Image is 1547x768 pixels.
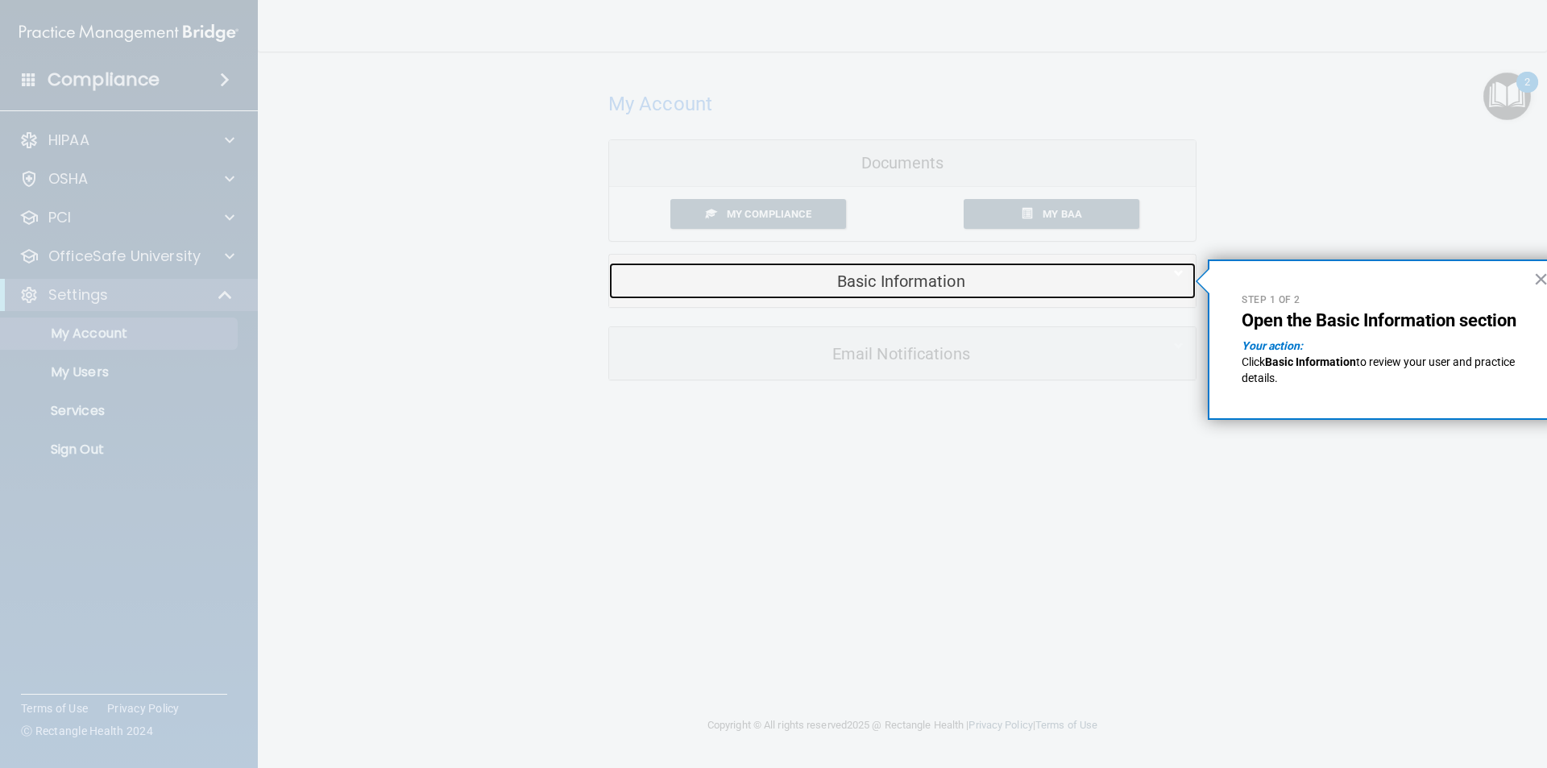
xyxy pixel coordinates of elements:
[1265,355,1356,368] strong: Basic Information
[1242,339,1303,352] em: Your action:
[621,272,1134,290] h5: Basic Information
[1242,293,1528,307] p: Step 1 of 2
[1242,355,1517,384] span: to review your user and practice details.
[1242,310,1528,331] p: Open the Basic Information section
[1242,355,1265,368] span: Click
